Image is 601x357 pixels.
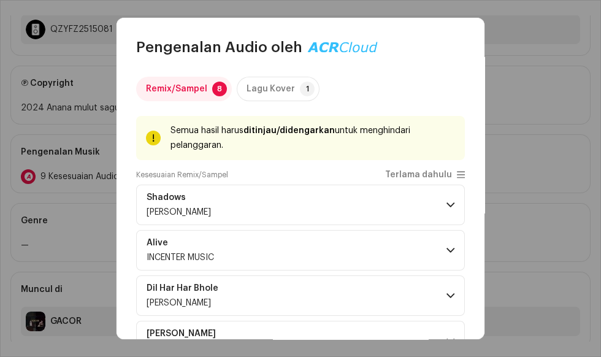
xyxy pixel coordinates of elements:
span: Pengenalan Audio oleh [136,37,302,57]
p-accordion-header: Shadows[PERSON_NAME] [136,185,465,225]
div: Remix/Sampel [146,77,207,101]
p-togglebutton: Terlama dahulu [385,170,465,180]
div: Lagu Kover [247,77,295,101]
strong: [PERSON_NAME] [147,329,216,339]
label: Kesesuaian Remix/Sampel [136,170,228,180]
span: Shadows [147,193,211,202]
p-accordion-header: AliveINCENTER MUSIC [136,230,465,271]
strong: Dil Har Har Bhole [147,283,218,293]
span: Juyal Beatz [147,208,211,217]
p-badge: 8 [212,82,227,96]
span: Alive [147,238,214,248]
span: INCENTER MUSIC [147,253,214,262]
p-badge: 1 [300,82,315,96]
span: Tan Ka Beri [147,329,231,339]
span: Addy Londhe [147,299,211,307]
div: Semua hasil harus untuk menghindari pelanggaran. [170,123,455,153]
span: Terlama dahulu [385,171,452,180]
strong: Shadows [147,193,186,202]
span: Dil Har Har Bhole [147,283,233,293]
strong: Alive [147,238,168,248]
strong: ditinjau/didengarkan [243,126,335,135]
p-accordion-header: Dil Har Har Bhole[PERSON_NAME] [136,275,465,316]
